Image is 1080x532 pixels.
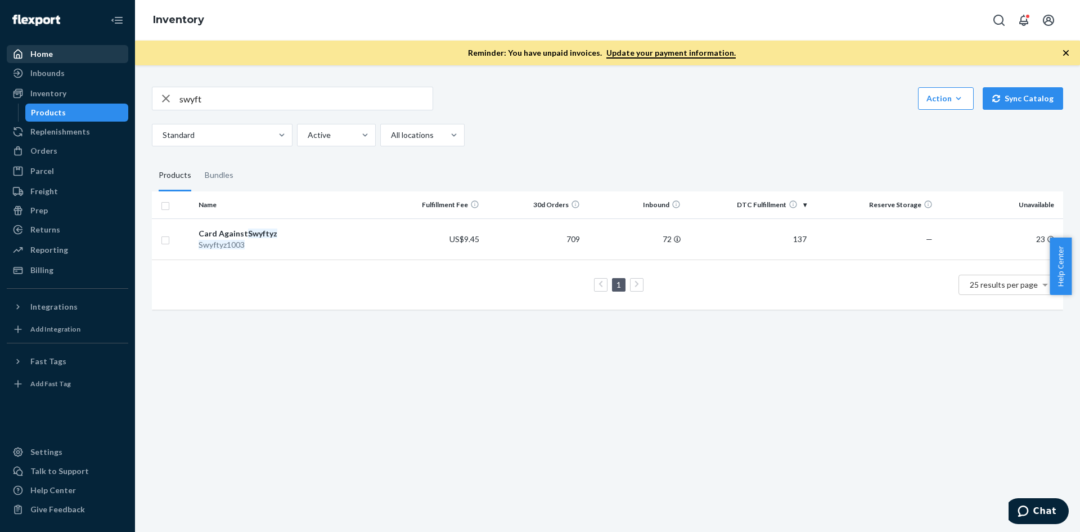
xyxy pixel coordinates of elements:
[484,218,584,260] td: 709
[30,466,89,477] div: Talk to Support
[7,462,128,480] button: Talk to Support
[7,500,128,518] button: Give Feedback
[30,145,57,157] div: Orders
[390,129,391,141] input: All locations
[30,88,66,99] div: Inventory
[937,218,1063,260] td: 23
[918,87,974,110] button: Action
[30,186,58,197] div: Freight
[1012,9,1035,32] button: Open notifications
[30,205,48,216] div: Prep
[30,324,80,334] div: Add Integration
[811,191,937,218] th: Reserve Storage
[307,129,308,141] input: Active
[30,224,60,235] div: Returns
[1050,238,1072,295] button: Help Center
[161,129,163,141] input: Standard
[7,320,128,338] a: Add Integration
[153,14,204,26] a: Inventory
[685,191,811,218] th: DTC Fulfillment
[584,191,685,218] th: Inbound
[7,481,128,499] a: Help Center
[30,126,90,137] div: Replenishments
[30,379,71,388] div: Add Fast Tag
[30,48,53,60] div: Home
[30,265,53,276] div: Billing
[7,241,128,259] a: Reporting
[7,375,128,393] a: Add Fast Tag
[685,218,811,260] td: 137
[30,166,54,177] div: Parcel
[7,123,128,141] a: Replenishments
[926,93,965,104] div: Action
[937,191,1063,218] th: Unavailable
[144,4,213,37] ol: breadcrumbs
[7,261,128,279] a: Billing
[12,15,60,26] img: Flexport logo
[7,182,128,200] a: Freight
[7,352,128,370] button: Fast Tags
[248,229,277,238] em: Swyftyz
[7,162,128,180] a: Parcel
[7,221,128,239] a: Returns
[194,191,383,218] th: Name
[7,142,128,160] a: Orders
[25,104,129,122] a: Products
[30,301,78,312] div: Integrations
[199,228,379,239] div: Card Against
[7,202,128,220] a: Prep
[30,504,85,515] div: Give Feedback
[1009,498,1069,526] iframe: Opens a widget where you can chat to one of our agents
[205,160,233,191] div: Bundles
[468,47,736,59] p: Reminder: You have unpaid invoices.
[983,87,1063,110] button: Sync Catalog
[30,485,76,496] div: Help Center
[7,298,128,316] button: Integrations
[7,84,128,102] a: Inventory
[30,356,66,367] div: Fast Tags
[31,107,66,118] div: Products
[383,191,484,218] th: Fulfillment Fee
[7,45,128,63] a: Home
[606,48,736,59] a: Update your payment information.
[614,280,623,289] a: Page 1 is your current page
[179,87,433,110] input: Search inventory by name or sku
[484,191,584,218] th: 30d Orders
[30,68,65,79] div: Inbounds
[106,9,128,32] button: Close Navigation
[7,443,128,461] a: Settings
[199,240,245,249] em: Swyftyz1003
[159,160,191,191] div: Products
[926,234,933,244] span: —
[30,244,68,256] div: Reporting
[970,280,1038,289] span: 25 results per page
[584,218,685,260] td: 72
[1037,9,1060,32] button: Open account menu
[449,234,479,244] span: US$9.45
[30,446,62,458] div: Settings
[7,64,128,82] a: Inbounds
[988,9,1010,32] button: Open Search Box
